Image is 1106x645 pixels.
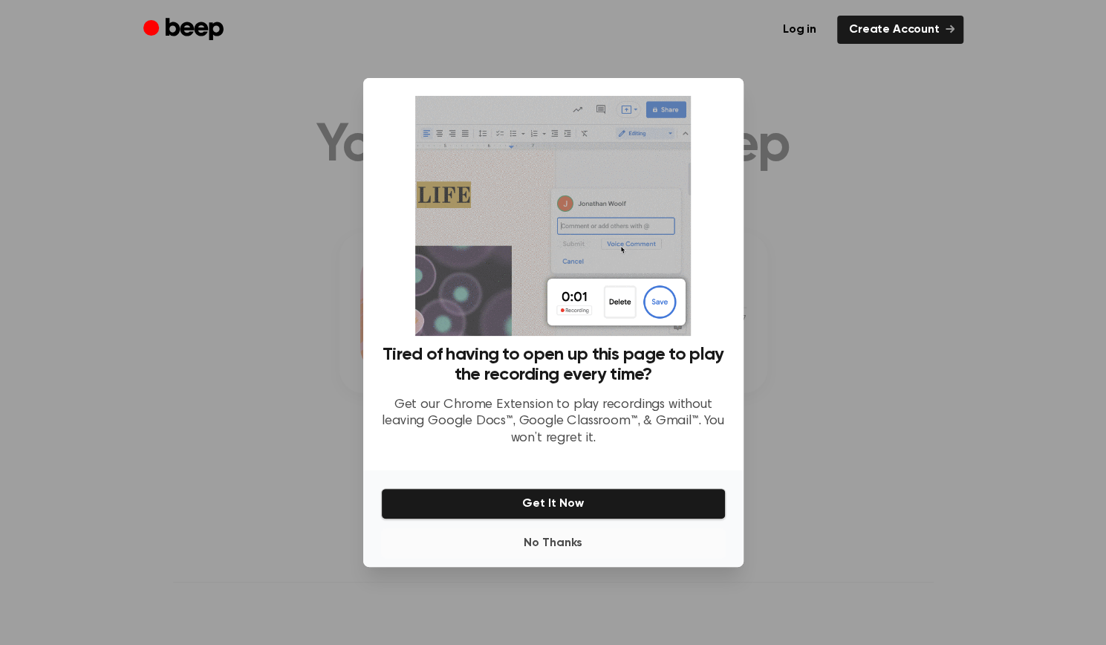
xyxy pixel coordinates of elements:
[415,96,691,336] img: Beep extension in action
[837,16,963,44] a: Create Account
[381,528,726,558] button: No Thanks
[381,397,726,447] p: Get our Chrome Extension to play recordings without leaving Google Docs™, Google Classroom™, & Gm...
[771,16,828,44] a: Log in
[143,16,227,45] a: Beep
[381,488,726,519] button: Get It Now
[381,345,726,385] h3: Tired of having to open up this page to play the recording every time?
